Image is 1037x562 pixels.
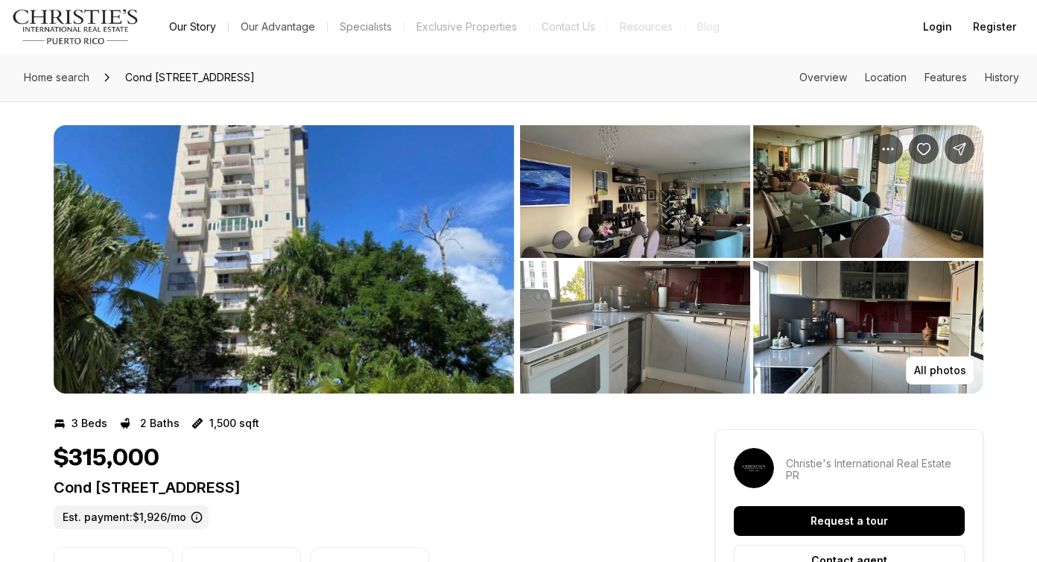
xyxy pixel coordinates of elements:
[530,16,607,37] button: Contact Us
[909,134,939,164] button: Save Property: Cond Altavista I 833 #1 A
[945,134,974,164] button: Share Property: Cond Altavista I 833 #1 A
[54,125,983,394] div: Listing Photos
[209,417,259,429] p: 1,500 sqft
[54,125,517,394] button: View image gallery
[18,66,95,89] a: Home search
[906,356,974,385] button: All photos
[24,71,89,83] span: Home search
[54,505,209,529] label: Est. payment: $1,926/mo
[72,417,107,429] p: 3 Beds
[734,506,965,536] button: Request a tour
[873,134,903,164] button: Property options
[520,261,750,394] button: View image gallery
[119,66,261,89] span: Cond [STREET_ADDRESS]
[799,71,847,83] a: Skip to: Overview
[608,16,685,37] a: Resources
[923,21,952,33] span: Login
[914,364,966,376] p: All photos
[799,72,1019,83] nav: Page section menu
[54,444,159,473] h1: $315,000
[157,16,228,37] a: Our Story
[985,71,1019,83] a: Skip to: History
[964,12,1025,42] button: Register
[685,16,732,37] a: Blog
[520,125,750,258] button: View image gallery
[520,125,983,394] li: 2 of 3
[140,417,180,429] p: 2 Baths
[12,9,139,45] img: logo
[811,515,888,527] p: Request a tour
[328,16,404,37] a: Specialists
[753,125,983,258] button: View image gallery
[925,71,967,83] a: Skip to: Features
[54,125,517,394] li: 1 of 3
[786,458,965,482] p: Christie's International Real Estate PR
[865,71,907,83] a: Skip to: Location
[973,21,1016,33] span: Register
[753,261,983,394] button: View image gallery
[405,16,529,37] a: Exclusive Properties
[229,16,327,37] a: Our Advantage
[54,479,662,496] p: Cond [STREET_ADDRESS]
[914,12,961,42] button: Login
